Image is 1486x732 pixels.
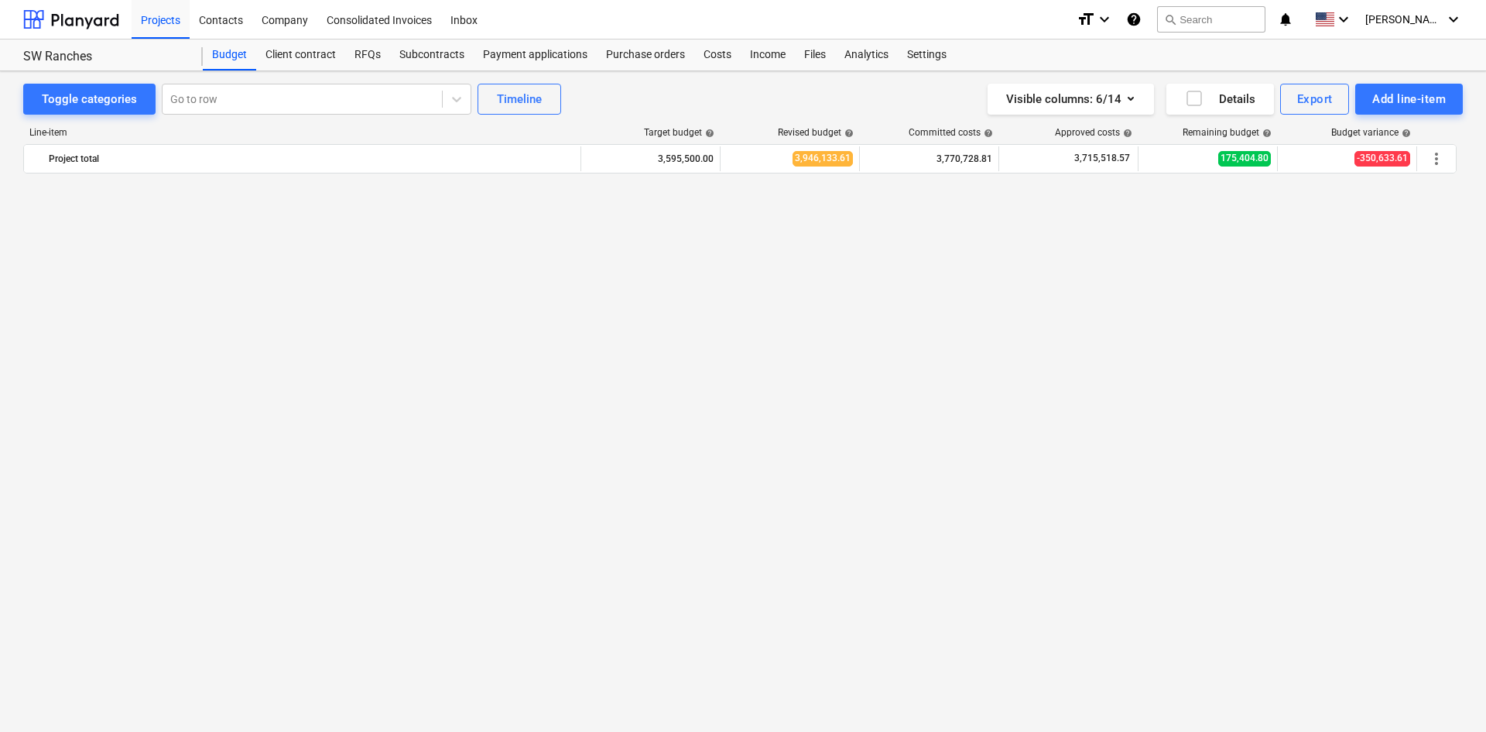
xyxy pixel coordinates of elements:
span: -350,633.61 [1354,151,1410,166]
span: help [702,129,714,138]
span: More actions [1427,149,1446,168]
a: Files [795,40,835,70]
div: Details [1185,89,1255,109]
div: Visible columns : 6/14 [1006,89,1135,109]
div: Revised budget [778,127,854,138]
button: Toggle categories [23,84,156,115]
span: help [1120,129,1132,138]
span: help [841,129,854,138]
a: Costs [694,40,741,70]
span: search [1164,13,1176,26]
a: Purchase orders [597,40,694,70]
div: Project total [49,146,574,171]
div: Target budget [644,127,714,138]
a: Client contract [256,40,345,70]
div: Toggle categories [42,89,137,109]
a: Subcontracts [390,40,474,70]
a: Settings [898,40,956,70]
i: Knowledge base [1126,10,1142,29]
div: Export [1297,89,1333,109]
a: Income [741,40,795,70]
div: Remaining budget [1183,127,1272,138]
div: Approved costs [1055,127,1132,138]
i: notifications [1278,10,1293,29]
div: SW Ranches [23,49,184,65]
button: Visible columns:6/14 [988,84,1154,115]
button: Add line-item [1355,84,1463,115]
div: Budget variance [1331,127,1411,138]
a: Payment applications [474,40,597,70]
i: keyboard_arrow_down [1095,10,1114,29]
span: [PERSON_NAME] [1365,13,1443,26]
div: 3,770,728.81 [866,146,992,171]
a: RFQs [345,40,390,70]
button: Details [1166,84,1274,115]
div: Add line-item [1372,89,1446,109]
button: Timeline [478,84,561,115]
button: Export [1280,84,1350,115]
span: help [981,129,993,138]
span: help [1259,129,1272,138]
a: Budget [203,40,256,70]
span: 175,404.80 [1218,151,1271,166]
div: Timeline [497,89,542,109]
span: 3,946,133.61 [793,151,853,166]
a: Analytics [835,40,898,70]
span: 3,715,518.57 [1073,152,1132,165]
button: Search [1157,6,1265,33]
div: Line-item [23,127,582,138]
i: keyboard_arrow_down [1444,10,1463,29]
span: help [1399,129,1411,138]
i: keyboard_arrow_down [1334,10,1353,29]
div: Committed costs [909,127,993,138]
i: format_size [1077,10,1095,29]
div: 3,595,500.00 [587,146,714,171]
iframe: Chat Widget [1409,658,1486,732]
